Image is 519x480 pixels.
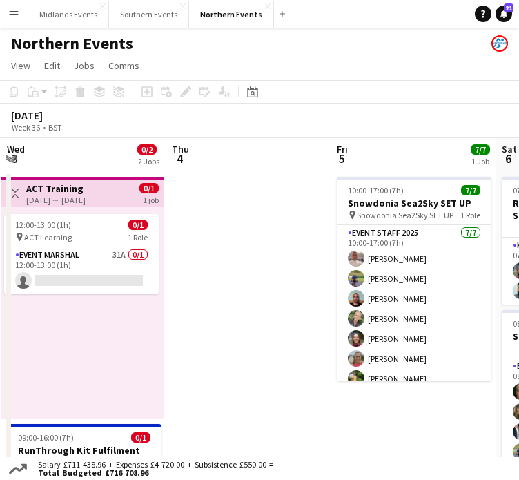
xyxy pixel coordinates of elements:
[39,57,66,75] a: Edit
[44,59,60,72] span: Edit
[11,59,30,72] span: View
[68,57,100,75] a: Jobs
[504,3,513,12] span: 21
[74,59,95,72] span: Jobs
[103,57,145,75] a: Comms
[48,122,62,133] div: BST
[496,6,512,22] a: 21
[6,57,36,75] a: View
[8,122,43,133] span: Week 36
[28,1,109,28] button: Midlands Events
[11,33,133,54] h1: Northern Events
[108,59,139,72] span: Comms
[38,469,273,477] span: Total Budgeted £716 708.96
[11,108,94,122] div: [DATE]
[491,35,508,52] app-user-avatar: RunThrough Events
[109,1,189,28] button: Southern Events
[189,1,274,28] button: Northern Events
[30,461,276,477] div: Salary £711 438.96 + Expenses £4 720.00 + Subsistence £550.00 =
